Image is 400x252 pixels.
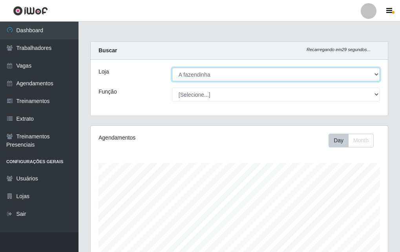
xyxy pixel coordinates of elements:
[99,47,117,53] strong: Buscar
[329,134,349,147] button: Day
[13,6,48,16] img: CoreUI Logo
[329,134,374,147] div: First group
[99,134,209,142] div: Agendamentos
[348,134,374,147] button: Month
[99,68,109,76] label: Loja
[329,134,380,147] div: Toolbar with button groups
[99,88,117,96] label: Função
[307,47,371,52] i: Recarregando em 29 segundos...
